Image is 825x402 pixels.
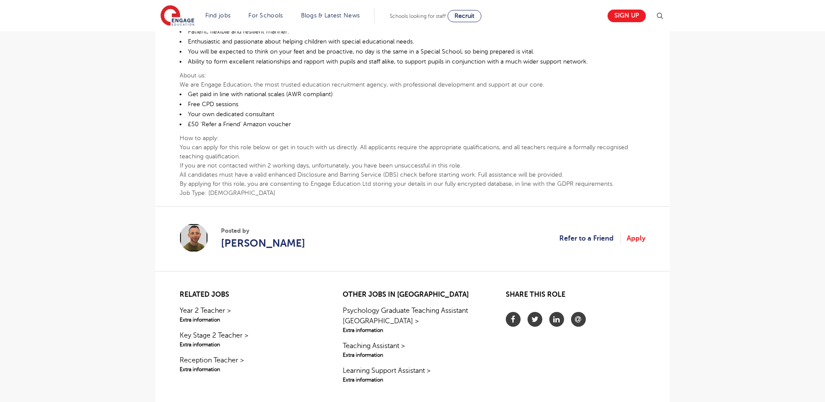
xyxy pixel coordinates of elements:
span: Schools looking for staff [390,13,446,19]
a: Recruit [448,10,481,22]
a: Learning Support Assistant >Extra information [343,365,482,384]
a: Psychology Graduate Teaching Assistant [GEOGRAPHIC_DATA] >Extra information [343,305,482,334]
li: £50 ‘Refer a Friend’ Amazon voucher [180,119,645,129]
h2: Related jobs [180,291,319,299]
li: Enthusiastic and passionate about helping children with special educational needs. [180,37,645,47]
a: Find jobs [205,12,231,19]
a: Blogs & Latest News [301,12,360,19]
li: You will be expected to think on your feet and be proactive, no day is the same in a Special Scho... [180,47,645,57]
b: By applying for this role, you are consenting to Engage Education Ltd storing your details in our... [180,181,614,187]
span: Posted by [221,226,305,235]
p: Job Type: [DEMOGRAPHIC_DATA] [180,188,645,198]
li: Your own dedicated consultant [180,109,645,119]
a: For Schools [248,12,283,19]
p: All candidates must have a valid enhanced Disclosure and Barring Service (DBS) check before start... [180,170,645,179]
a: Year 2 Teacher >Extra information [180,305,319,324]
a: Sign up [608,10,646,22]
b: How to apply: [180,135,219,141]
span: Extra information [343,376,482,384]
span: Extra information [343,351,482,359]
span: Recruit [454,13,474,19]
a: Apply [627,233,645,244]
p: If you are not contacted within 2 working days, unfortunately, you have been unsuccessful in this... [180,161,645,170]
li: Free CPD sessions [180,99,645,109]
b: About us: [180,72,206,79]
span: Extra information [180,341,319,348]
p: We are Engage Education, the most trusted education recruitment agency, with professional develop... [180,80,645,89]
h2: Other jobs in [GEOGRAPHIC_DATA] [343,291,482,299]
h2: Share this role [506,291,645,303]
a: Teaching Assistant >Extra information [343,341,482,359]
a: [PERSON_NAME] [221,235,305,251]
li: Get paid in line with national scales (AWR compliant) [180,89,645,99]
span: Extra information [180,316,319,324]
a: Key Stage 2 Teacher >Extra information [180,330,319,348]
span: Extra information [343,326,482,334]
p: You can apply for this role below or get in touch with us directly. All applicants require the ap... [180,143,645,161]
a: Refer to a Friend [559,233,621,244]
span: Extra information [180,365,319,373]
img: Engage Education [160,5,194,27]
a: Reception Teacher >Extra information [180,355,319,373]
li: Ability to form excellent relationships and rapport with pupils and staff alike, to support pupil... [180,57,645,67]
